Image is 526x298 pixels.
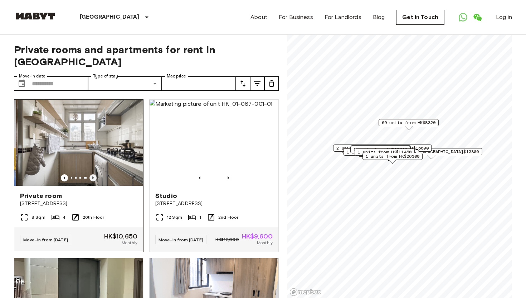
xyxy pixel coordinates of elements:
[23,237,68,242] span: Move-in from [DATE]
[167,73,186,79] label: Max price
[355,148,415,160] div: Map marker
[155,200,273,207] span: [STREET_ADDRESS]
[384,148,479,155] span: 11 units from [GEOGRAPHIC_DATA]$13300
[242,233,273,240] span: HK$9,600
[167,214,182,221] span: 12 Sqm
[20,191,62,200] span: Private room
[325,13,361,22] a: For Landlords
[83,214,104,221] span: 26th Floor
[373,13,385,22] a: Blog
[89,174,97,181] button: Previous image
[199,214,201,221] span: 1
[20,200,137,207] span: [STREET_ADDRESS]
[225,174,232,181] button: Previous image
[31,214,45,221] span: 8 Sqm
[396,10,444,25] a: Get in Touch
[61,174,68,181] button: Previous image
[15,76,29,91] button: Choose date
[19,73,45,79] label: Move-in date
[279,13,313,22] a: For Business
[496,13,512,22] a: Log in
[333,145,432,156] div: Map marker
[150,100,278,186] img: Marketing picture of unit HK_01-067-001-01
[350,146,410,157] div: Map marker
[14,99,143,252] a: Previous imagePrevious imagePrivate room[STREET_ADDRESS]8 Sqm426th FloorMove-in from [DATE]HK$10,...
[155,191,177,200] span: Studio
[159,237,203,242] span: Move-in from [DATE]
[218,214,238,221] span: 2nd Floor
[80,13,140,22] p: [GEOGRAPHIC_DATA]
[351,145,411,156] div: Map marker
[14,13,57,20] img: Habyt
[104,233,137,240] span: HK$10,650
[354,146,408,152] span: 1 units from HK$11300
[382,119,435,126] span: 69 units from HK$8320
[196,174,203,181] button: Previous image
[257,240,273,246] span: Monthly
[250,13,267,22] a: About
[16,100,145,186] img: Marketing picture of unit HK-01-028-001-02
[236,76,250,91] button: tune
[347,149,400,155] span: 1 units from HK$11200
[14,43,279,68] span: Private rooms and apartments for rent in [GEOGRAPHIC_DATA]
[470,10,484,24] a: Open WeChat
[289,288,321,296] a: Mapbox logo
[354,146,407,153] span: 1 units from HK$22000
[362,153,423,164] div: Map marker
[336,145,428,151] span: 2 units from [GEOGRAPHIC_DATA]$16000
[250,76,264,91] button: tune
[149,99,279,252] a: Previous imagePrevious imageStudio[STREET_ADDRESS]12 Sqm12nd FloorMove-in from [DATE]HK$12,000HK$...
[358,149,411,155] span: 1 units from HK$11450
[264,76,279,91] button: tune
[379,119,439,130] div: Map marker
[344,148,404,160] div: Map marker
[93,73,118,79] label: Type of stay
[63,214,65,221] span: 4
[215,236,239,243] span: HK$12,000
[366,153,419,160] span: 1 units from HK$26300
[456,10,470,24] a: Open WhatsApp
[122,240,137,246] span: Monthly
